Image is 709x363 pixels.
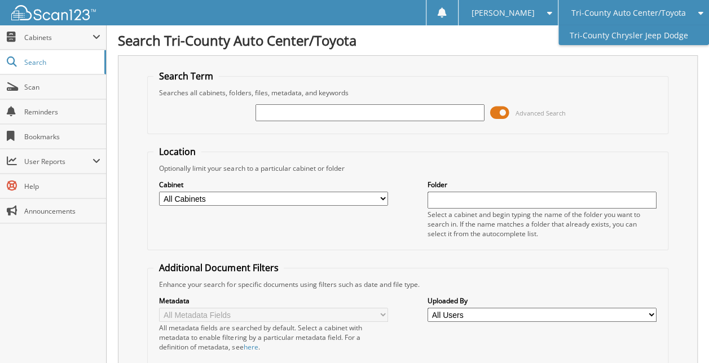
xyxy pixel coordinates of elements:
label: Cabinet [159,180,388,189]
a: Tri-County Chrysler Jeep Dodge [558,25,709,45]
span: Search [24,57,99,67]
a: here [243,342,258,352]
img: scan123-logo-white.svg [11,5,96,20]
span: Tri-County Auto Center/Toyota [571,10,685,16]
label: Uploaded By [428,296,657,306]
div: Enhance your search for specific documents using filters such as date and file type. [153,280,662,289]
span: Announcements [24,206,100,216]
span: Scan [24,82,100,92]
span: Reminders [24,107,100,117]
span: Help [24,181,100,191]
div: Select a cabinet and begin typing the name of the folder you want to search in. If the name match... [428,210,657,238]
iframe: Chat Widget [653,309,709,363]
legend: Additional Document Filters [153,262,284,274]
label: Metadata [159,296,388,306]
label: Folder [428,180,657,189]
legend: Search Term [153,70,219,82]
span: Advanced Search [516,109,566,117]
span: [PERSON_NAME] [471,10,534,16]
div: All metadata fields are searched by default. Select a cabinet with metadata to enable filtering b... [159,323,388,352]
span: User Reports [24,157,93,166]
span: Bookmarks [24,132,100,141]
span: Cabinets [24,33,93,42]
h1: Search Tri-County Auto Center/Toyota [118,31,698,50]
div: Optionally limit your search to a particular cabinet or folder [153,163,662,173]
legend: Location [153,145,201,158]
div: Searches all cabinets, folders, files, metadata, and keywords [153,88,662,98]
